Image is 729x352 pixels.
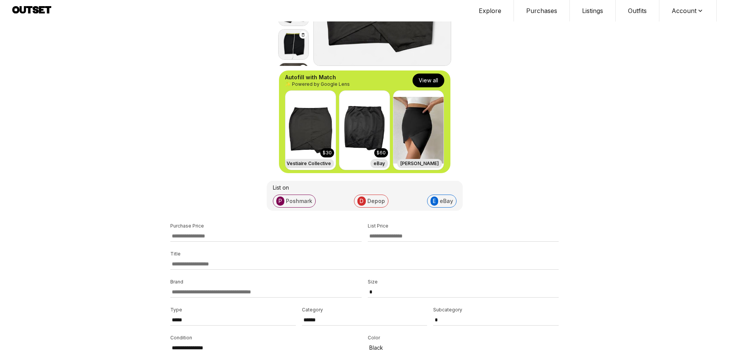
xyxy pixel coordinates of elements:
p: Condition [170,335,362,341]
p: Subcategory [433,307,559,313]
p: Color [368,335,559,341]
p: Type [170,307,296,313]
span: eBay [440,197,453,205]
span: Poshmark [286,197,312,205]
p: Size [368,279,559,285]
p: List Price [368,223,388,229]
p: Title [170,251,559,257]
h3: eBay [373,160,385,167]
p: Purchase Price [170,223,362,229]
span: E [431,196,438,206]
h3: $ 30 [320,148,334,157]
h3: [PERSON_NAME] [400,160,439,167]
img: Skirt suit Bisou Bisou Black size XL International in Polyester - 55641259 [285,91,336,170]
p: Brand [170,279,362,285]
img: Solid Tulip Hem Bodycon Skirt | SHEIN USA [393,91,444,170]
span: List on [273,184,289,192]
img: Preowned- Bisou Bisou Asymmetrical Pencil Skirt Womens (Size 1X) | eBay [339,91,390,170]
div: Autofill with Match [285,74,350,81]
div: ✨ Powered by Google Lens [285,81,350,87]
p: Category [302,307,427,313]
span: D [357,196,366,206]
h3: Vestiaire Collective [287,160,331,167]
button: Delete image [299,65,307,72]
span: Depop [367,197,385,205]
h3: $ 60 [374,148,388,157]
button: Delete image [299,31,307,39]
span: P [276,196,284,206]
button: View all [413,74,444,87]
p: Black [369,344,547,352]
